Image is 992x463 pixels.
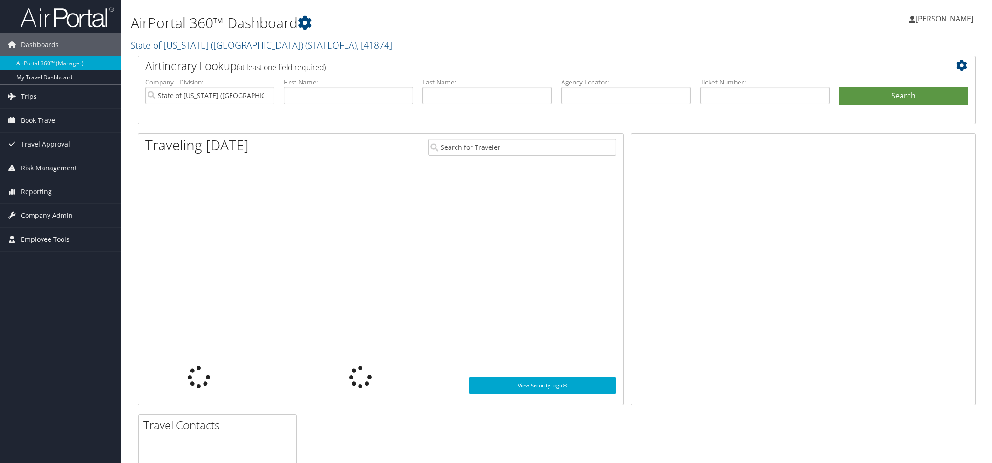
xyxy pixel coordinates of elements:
[21,156,77,180] span: Risk Management
[145,77,274,87] label: Company - Division:
[131,39,392,51] a: State of [US_STATE] ([GEOGRAPHIC_DATA])
[21,228,70,251] span: Employee Tools
[561,77,690,87] label: Agency Locator:
[839,87,968,105] button: Search
[357,39,392,51] span: , [ 41874 ]
[21,85,37,108] span: Trips
[284,77,413,87] label: First Name:
[305,39,357,51] span: ( STATEOFLA )
[21,109,57,132] span: Book Travel
[21,6,114,28] img: airportal-logo.png
[21,33,59,56] span: Dashboards
[915,14,973,24] span: [PERSON_NAME]
[131,13,699,33] h1: AirPortal 360™ Dashboard
[422,77,552,87] label: Last Name:
[145,135,249,155] h1: Traveling [DATE]
[21,204,73,227] span: Company Admin
[909,5,983,33] a: [PERSON_NAME]
[21,180,52,203] span: Reporting
[145,58,899,74] h2: Airtinerary Lookup
[700,77,830,87] label: Ticket Number:
[469,377,616,394] a: View SecurityLogic®
[428,139,616,156] input: Search for Traveler
[237,62,326,72] span: (at least one field required)
[143,417,296,433] h2: Travel Contacts
[21,133,70,156] span: Travel Approval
